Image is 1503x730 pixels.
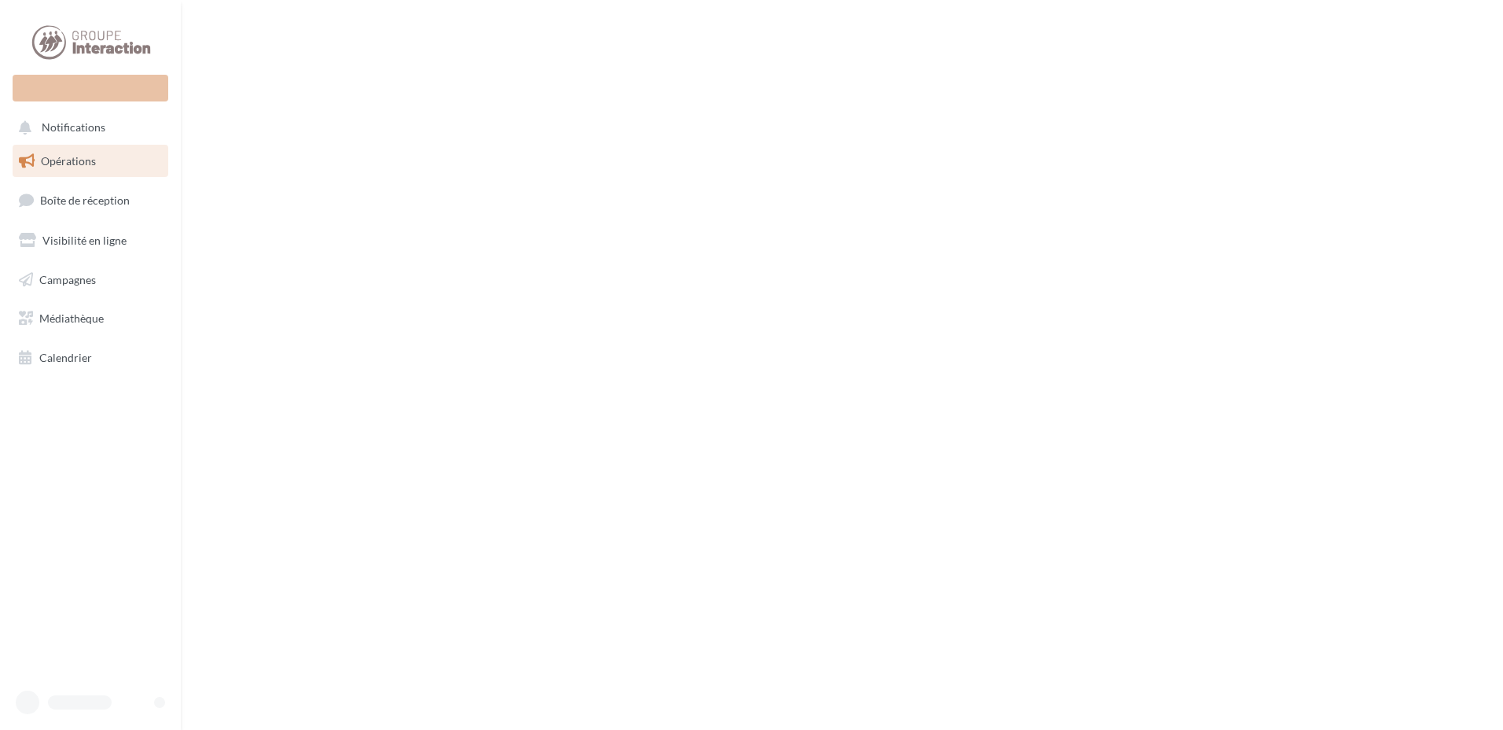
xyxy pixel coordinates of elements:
[9,302,171,335] a: Médiathèque
[13,75,168,101] div: Nouvelle campagne
[42,121,105,135] span: Notifications
[39,272,96,286] span: Campagnes
[9,264,171,297] a: Campagnes
[9,341,171,374] a: Calendrier
[40,194,130,207] span: Boîte de réception
[9,145,171,178] a: Opérations
[39,312,104,325] span: Médiathèque
[39,351,92,364] span: Calendrier
[9,224,171,257] a: Visibilité en ligne
[9,183,171,217] a: Boîte de réception
[41,154,96,168] span: Opérations
[42,234,127,247] span: Visibilité en ligne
